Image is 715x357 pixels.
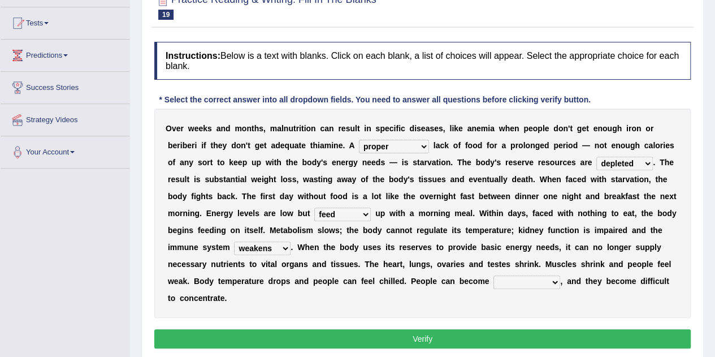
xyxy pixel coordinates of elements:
[567,158,571,167] b: e
[198,124,203,133] b: e
[568,141,573,150] b: o
[435,141,440,150] b: a
[207,158,210,167] b: r
[318,141,320,150] b: i
[1,40,129,68] a: Predictions
[514,124,519,133] b: n
[432,158,436,167] b: a
[274,158,277,167] b: t
[513,158,517,167] b: s
[180,158,184,167] b: a
[187,175,189,184] b: t
[214,175,219,184] b: b
[629,124,631,133] b: r
[651,124,653,133] b: r
[259,124,263,133] b: s
[194,124,199,133] b: e
[355,124,357,133] b: l
[293,124,296,133] b: t
[220,124,226,133] b: n
[545,158,550,167] b: s
[538,158,541,167] b: r
[465,141,468,150] b: f
[566,141,568,150] b: i
[389,124,394,133] b: c
[338,124,341,133] b: r
[480,158,486,167] b: o
[545,124,549,133] b: e
[180,175,185,184] b: u
[235,175,238,184] b: t
[180,141,183,150] b: i
[194,141,197,150] b: i
[580,158,584,167] b: a
[439,124,443,133] b: s
[490,124,495,133] b: a
[452,124,454,133] b: i
[154,329,691,349] button: Verify
[660,141,663,150] b: r
[376,158,381,167] b: d
[588,158,592,167] b: e
[242,158,248,167] b: p
[528,124,533,133] b: e
[180,124,183,133] b: r
[636,124,642,133] b: n
[338,141,343,150] b: e
[246,124,252,133] b: n
[434,141,436,150] b: l
[223,175,226,184] b: t
[593,124,597,133] b: e
[398,124,401,133] b: i
[535,141,540,150] b: g
[281,124,284,133] b: l
[306,124,311,133] b: o
[669,158,674,167] b: e
[543,124,545,133] b: l
[441,158,446,167] b: o
[550,158,555,167] b: o
[210,158,213,167] b: t
[475,158,480,167] b: b
[284,124,289,133] b: n
[241,141,246,150] b: n
[364,124,366,133] b: i
[198,158,202,167] b: s
[317,158,321,167] b: y
[231,175,236,184] b: n
[350,124,355,133] b: u
[166,51,220,61] b: Instructions:
[508,158,513,167] b: e
[166,124,172,133] b: O
[404,158,409,167] b: s
[473,141,478,150] b: o
[219,175,223,184] b: s
[313,141,318,150] b: h
[332,158,336,167] b: e
[236,141,241,150] b: o
[202,158,207,167] b: o
[510,124,514,133] b: e
[226,124,231,133] b: d
[271,141,275,150] b: a
[430,124,434,133] b: s
[187,141,192,150] b: e
[213,141,218,150] b: h
[582,141,590,150] b: —
[380,124,385,133] b: p
[525,158,529,167] b: v
[357,124,360,133] b: t
[563,141,566,150] b: r
[189,158,193,167] b: y
[443,124,445,133] b: ,
[670,141,674,150] b: s
[288,124,293,133] b: u
[298,141,301,150] b: t
[192,141,194,150] b: r
[294,141,299,150] b: a
[172,158,175,167] b: f
[458,124,463,133] b: e
[558,124,564,133] b: o
[573,141,578,150] b: d
[648,141,653,150] b: a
